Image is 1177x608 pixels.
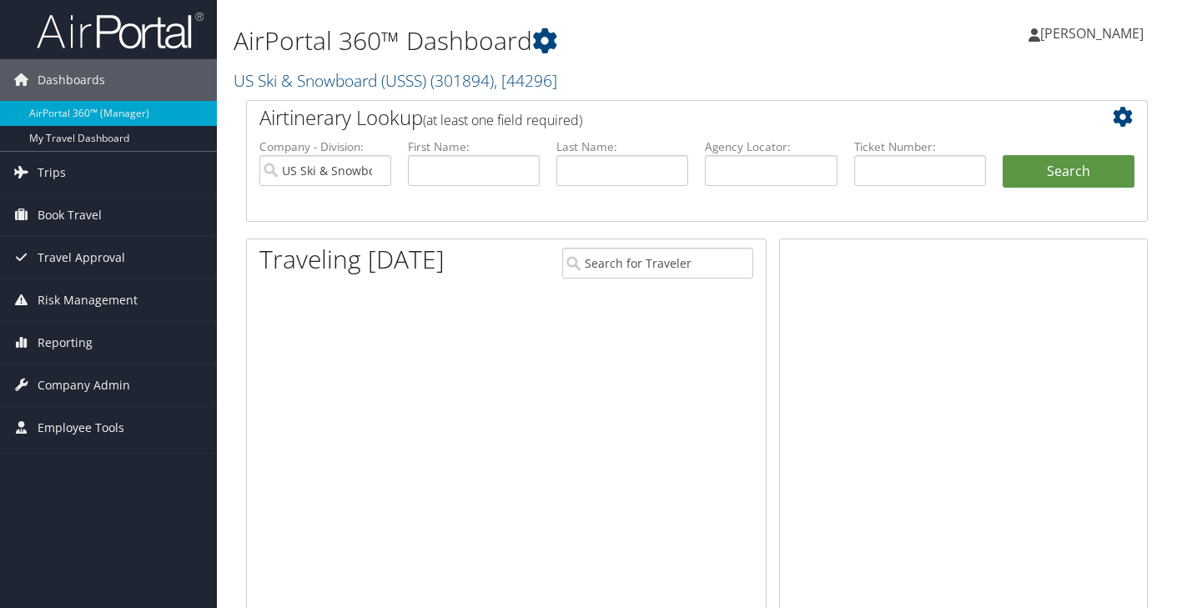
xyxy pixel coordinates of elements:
span: [PERSON_NAME] [1040,24,1144,43]
span: Company Admin [38,364,130,406]
span: , [ 44296 ] [494,69,557,92]
span: Employee Tools [38,407,124,449]
h1: AirPortal 360™ Dashboard [234,23,852,58]
span: Travel Approval [38,237,125,279]
a: [PERSON_NAME] [1029,8,1160,58]
input: Search for Traveler [562,248,753,279]
h2: Airtinerary Lookup [259,103,1059,132]
span: Trips [38,152,66,193]
img: airportal-logo.png [37,11,204,50]
span: (at least one field required) [423,111,582,129]
h1: Traveling [DATE] [259,242,445,277]
label: Ticket Number: [854,138,986,155]
button: Search [1003,155,1134,188]
label: Last Name: [556,138,688,155]
label: Company - Division: [259,138,391,155]
label: Agency Locator: [705,138,837,155]
span: Dashboards [38,59,105,101]
span: Reporting [38,322,93,364]
span: Book Travel [38,194,102,236]
span: Risk Management [38,279,138,321]
a: US Ski & Snowboard (USSS) [234,69,557,92]
span: ( 301894 ) [430,69,494,92]
label: First Name: [408,138,540,155]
